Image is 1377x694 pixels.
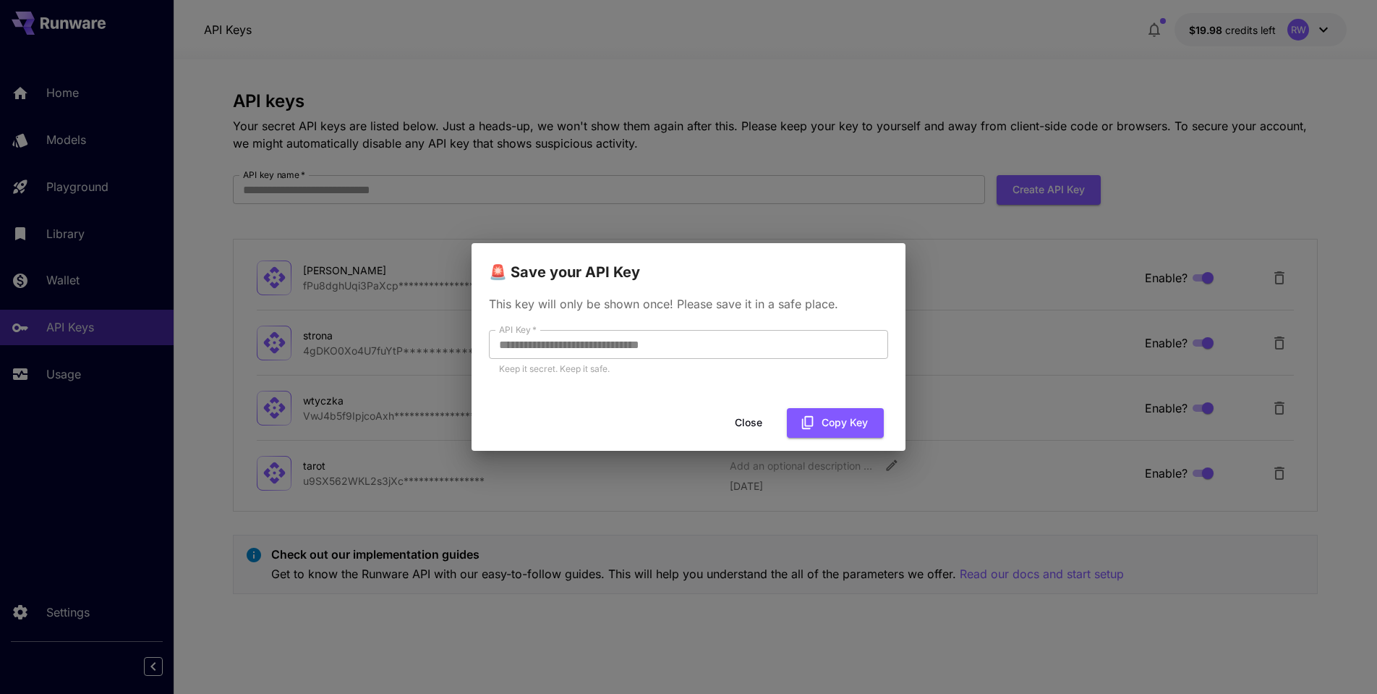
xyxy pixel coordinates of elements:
[499,323,537,336] label: API Key
[489,295,888,313] p: This key will only be shown once! Please save it in a safe place.
[472,243,905,284] h2: 🚨 Save your API Key
[787,408,884,438] button: Copy Key
[499,362,878,376] p: Keep it secret. Keep it safe.
[716,408,781,438] button: Close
